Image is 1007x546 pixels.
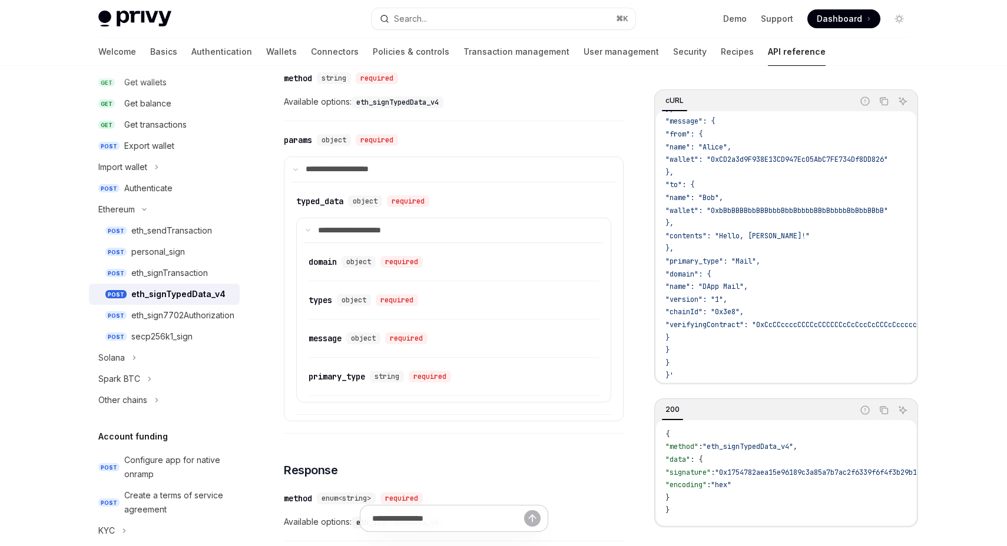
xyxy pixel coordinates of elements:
span: POST [98,142,120,151]
code: eth_signTypedData_v4 [352,96,443,108]
div: Spark BTC [98,372,140,386]
div: required [387,195,429,207]
div: Other chains [98,393,147,407]
span: "hex" [711,480,731,490]
span: Response [284,462,337,478]
a: GETGet balance [89,93,240,114]
a: Dashboard [807,9,880,28]
button: Toggle Import wallet section [89,157,240,178]
div: eth_signTransaction [131,266,208,280]
a: POSTExport wallet [89,135,240,157]
span: object [351,334,376,343]
div: Get transactions [124,118,187,132]
button: Toggle Other chains section [89,389,240,411]
a: Welcome [98,38,136,66]
span: GET [98,121,115,129]
span: : { [690,455,703,464]
input: Ask a question... [372,505,524,531]
span: } [665,345,670,355]
span: object [342,295,366,305]
a: POSTeth_signTransaction [89,262,240,284]
button: Toggle Spark BTC section [89,368,240,389]
div: KYC [98,524,115,538]
span: } [665,333,670,342]
span: }, [665,244,674,253]
div: Export wallet [124,139,174,153]
span: "version": "1", [665,295,727,304]
button: Toggle Ethereum section [89,199,240,220]
button: Toggle dark mode [890,9,909,28]
span: "from": { [665,129,703,139]
button: Toggle Solana section [89,347,240,368]
a: Authentication [191,38,252,66]
span: { [665,430,670,439]
span: POST [98,463,120,472]
span: "contents": "Hello, [PERSON_NAME]!" [665,231,810,241]
div: Authenticate [124,181,173,195]
a: Recipes [721,38,754,66]
button: Open search [372,8,635,29]
a: GETGet transactions [89,114,240,135]
a: POSTeth_sign7702Authorization [89,305,240,326]
div: eth_signTypedData_v4 [131,287,226,301]
div: domain [309,256,337,268]
span: "signature" [665,468,711,477]
button: Report incorrect code [857,402,873,418]
span: : [698,442,703,451]
span: "wallet": "0xbBbBBBBbbBBBbbbBbbBbbbbBBbBbbbbBbBbbBBbB" [665,206,888,215]
span: : [707,480,711,490]
button: Send message [524,510,541,527]
span: Available options: [284,95,624,109]
a: User management [584,38,659,66]
button: Copy the contents from the code block [876,94,892,109]
span: "message": { [665,116,715,126]
div: primary_type [309,371,365,382]
span: "chainId": "0x3e8", [665,307,744,317]
a: Demo [723,13,747,25]
div: typed_data [296,195,343,207]
span: } [665,358,670,368]
span: "data" [665,455,690,464]
span: object [322,135,346,145]
span: POST [105,248,127,257]
button: Ask AI [895,94,910,109]
span: Dashboard [817,13,862,25]
span: }, [665,218,674,228]
a: Basics [150,38,177,66]
div: required [380,256,423,268]
div: Search... [394,12,427,26]
span: POST [105,227,127,235]
a: API reference [768,38,826,66]
span: POST [105,332,127,341]
div: eth_sign7702Authorization [131,308,234,322]
div: Import wallet [98,160,147,174]
span: enum<string> [322,494,371,503]
span: "eth_signTypedData_v4" [703,442,793,451]
a: POSTsecp256k1_sign [89,326,240,347]
span: } [665,505,670,515]
span: GET [98,99,115,108]
span: "wallet": "0xCD2a3d9F938E13CD947Ec05AbC7FE734Df8DD826" [665,155,888,164]
span: POST [105,311,127,320]
div: Get balance [124,96,171,111]
span: POST [105,290,127,299]
span: }' [665,371,674,380]
div: required [356,72,398,84]
span: "name": "DApp Mail", [665,282,748,291]
span: "domain": { [665,269,711,279]
span: }, [665,104,674,114]
div: method [284,72,312,84]
div: required [385,332,428,344]
button: Ask AI [895,402,910,418]
button: Copy the contents from the code block [876,402,892,418]
span: } [665,493,670,502]
div: personal_sign [131,245,185,259]
div: Create a terms of service agreement [124,488,233,517]
div: method [284,492,312,504]
div: 200 [662,402,683,417]
span: object [353,197,377,206]
div: required [356,134,398,146]
button: Report incorrect code [857,94,873,109]
div: required [376,294,418,306]
span: POST [98,184,120,193]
